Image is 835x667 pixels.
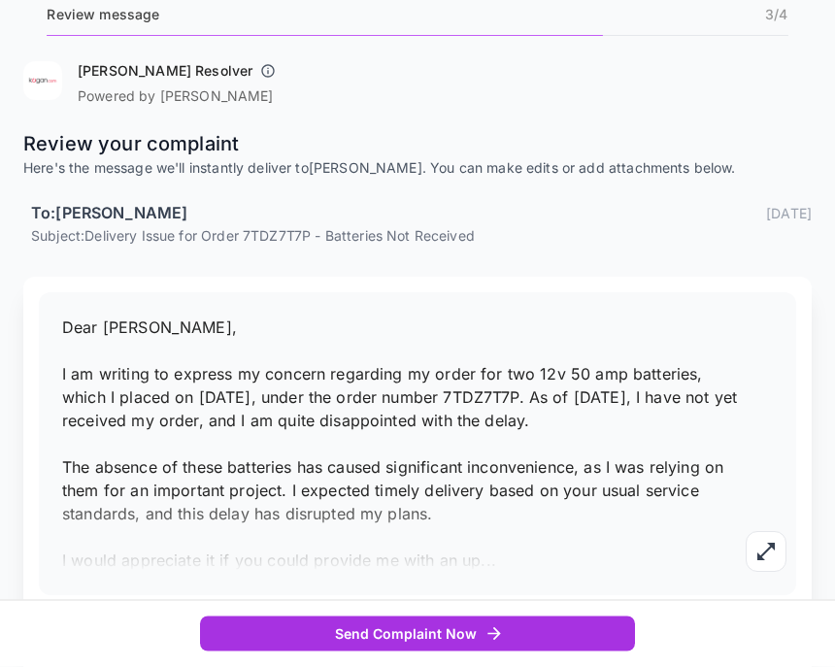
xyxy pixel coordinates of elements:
[78,62,252,82] h6: [PERSON_NAME] Resolver
[62,318,737,571] span: Dear [PERSON_NAME], I am writing to express my concern regarding my order for two 12v 50 amp batt...
[23,159,812,179] p: Here's the message we'll instantly deliver to [PERSON_NAME] . You can make edits or add attachmen...
[23,130,812,159] p: Review your complaint
[23,62,62,101] img: Kogan
[31,202,187,227] h6: To: [PERSON_NAME]
[481,551,495,571] span: ...
[766,204,812,224] p: [DATE]
[47,4,159,28] h6: Review message
[31,226,812,247] p: Subject: Delivery Issue for Order 7TDZ7T7P - Batteries Not Received
[200,617,635,652] button: Send Complaint Now
[765,6,787,25] p: 3 / 4
[78,87,284,107] p: Powered by [PERSON_NAME]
